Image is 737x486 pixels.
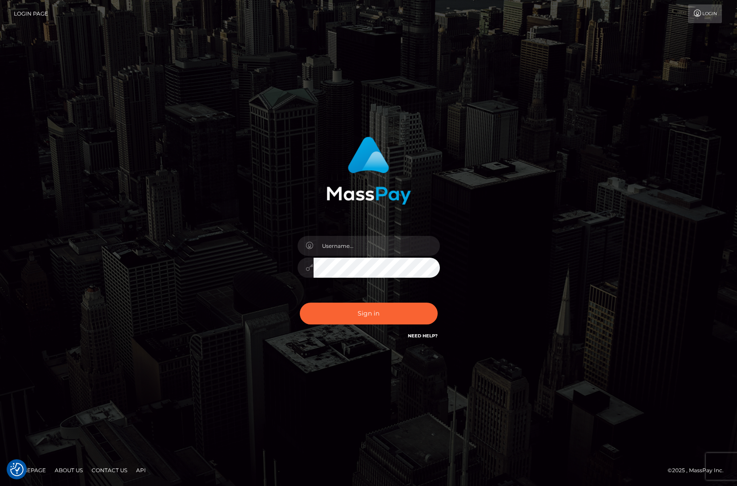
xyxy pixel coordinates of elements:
[10,463,49,477] a: Homepage
[314,236,440,256] input: Username...
[688,4,722,23] a: Login
[51,463,86,477] a: About Us
[10,463,24,476] img: Revisit consent button
[300,303,438,324] button: Sign in
[10,463,24,476] button: Consent Preferences
[133,463,149,477] a: API
[668,466,730,475] div: © 2025 , MassPay Inc.
[326,137,411,205] img: MassPay Login
[88,463,131,477] a: Contact Us
[14,4,48,23] a: Login Page
[408,333,438,339] a: Need Help?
